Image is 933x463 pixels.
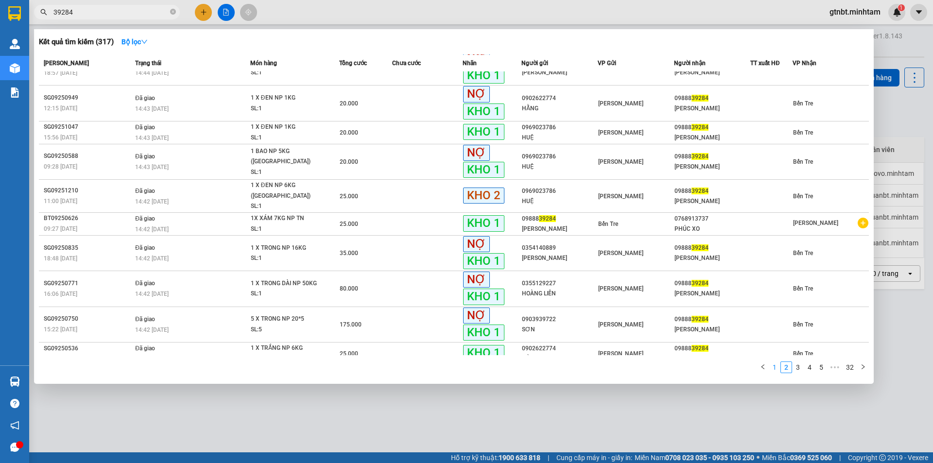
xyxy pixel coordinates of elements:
div: SG09250771 [44,278,132,289]
span: Đã giao [135,280,155,287]
div: 0969023786 [522,186,597,196]
span: NỢ [463,308,490,324]
span: ••• [827,361,843,373]
span: Trạng thái [135,60,161,67]
span: 18:57 [DATE] [44,69,77,76]
div: SG09250750 [44,314,132,324]
span: KHO 1 [463,68,504,84]
div: SL: 5 [251,325,324,335]
strong: Bộ lọc [121,38,148,46]
div: BT09250626 [44,213,132,223]
span: [PERSON_NAME] [598,321,643,328]
span: NỢ [463,145,490,161]
span: Đã giao [135,153,155,160]
div: SG09250536 [44,343,132,354]
a: 3 [793,362,803,373]
span: 20.000 [340,100,358,107]
img: logo-vxr [8,6,21,21]
span: [PERSON_NAME] [598,250,643,257]
span: Người gửi [521,60,548,67]
span: Người nhận [674,60,706,67]
span: KHO 1 [463,215,504,231]
span: 175.000 [340,321,362,328]
span: Bến Tre [793,193,813,200]
span: 39284 [691,153,708,160]
h3: Kết quả tìm kiếm ( 317 ) [39,37,114,47]
span: Đã giao [135,345,155,352]
span: Đã giao [135,188,155,194]
span: 11:00 [DATE] [44,198,77,205]
div: SL: 1 [251,201,324,212]
div: 1 X TRONG DÀI NP 50KG [251,278,324,289]
div: 09888 [674,314,750,325]
div: SG09250949 [44,93,132,103]
span: 09:28 [DATE] [44,163,77,170]
span: [PERSON_NAME] [44,60,89,67]
li: Next Page [857,361,869,373]
div: SL: 1 [251,354,324,364]
div: 0969023786 [522,152,597,162]
span: 20.000 [340,129,358,136]
a: 2 [781,362,792,373]
span: 80.000 [340,285,358,292]
span: [PERSON_NAME] [598,129,643,136]
div: 1 X ĐEN NP 1KG [251,122,324,133]
button: right [857,361,869,373]
span: 14:42 [DATE] [135,326,169,333]
span: 18:48 [DATE] [44,255,77,262]
span: 39284 [691,244,708,251]
div: 0355129227 [522,278,597,289]
span: KHO 1 [463,124,504,140]
div: [PERSON_NAME] [674,325,750,335]
span: [PERSON_NAME] [793,220,838,226]
span: Đã giao [135,316,155,323]
span: KHO 1 [463,253,504,269]
span: question-circle [10,399,19,408]
a: 4 [804,362,815,373]
span: 14:42 [DATE] [135,226,169,233]
span: Đã giao [135,215,155,222]
span: plus-circle [858,218,868,228]
img: warehouse-icon [10,39,20,49]
div: HẰNG [522,103,597,114]
div: 0902622774 [522,343,597,354]
span: 39284 [691,316,708,323]
span: 35.000 [340,250,358,257]
div: HOÀNG LIÊN [522,289,597,299]
div: 09888 [674,93,750,103]
span: 39284 [691,95,708,102]
span: 14:43 [DATE] [135,135,169,141]
div: [PERSON_NAME] [674,162,750,172]
a: 5 [816,362,827,373]
span: Bến Tre [793,250,813,257]
div: 09888 [674,152,750,162]
img: solution-icon [10,87,20,98]
a: 1 [769,362,780,373]
button: Bộ lọcdown [114,34,155,50]
span: close-circle [170,8,176,17]
span: 39284 [539,215,556,222]
span: search [40,9,47,16]
div: 0902622774 [522,93,597,103]
div: 09888 [674,278,750,289]
div: 09888 [674,186,750,196]
div: 09888 [522,214,597,224]
span: 25.000 [340,350,358,357]
span: KHO 1 [463,345,504,361]
div: 1 X TRONG NP 16KG [251,243,324,254]
span: Chưa cước [392,60,421,67]
span: Món hàng [250,60,277,67]
div: 1 BAO NP 5KG ([GEOGRAPHIC_DATA]) [251,146,324,167]
div: SL: 1 [251,167,324,178]
span: down [141,38,148,45]
span: 14:44 [DATE] [135,69,169,76]
span: 25.000 [340,221,358,227]
li: 32 [843,361,857,373]
span: VP Gửi [598,60,616,67]
span: KHO 1 [463,103,504,120]
li: 5 [815,361,827,373]
span: KHO 1 [463,325,504,341]
span: 15:22 [DATE] [44,326,77,333]
input: Tìm tên, số ĐT hoặc mã đơn [53,7,168,17]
